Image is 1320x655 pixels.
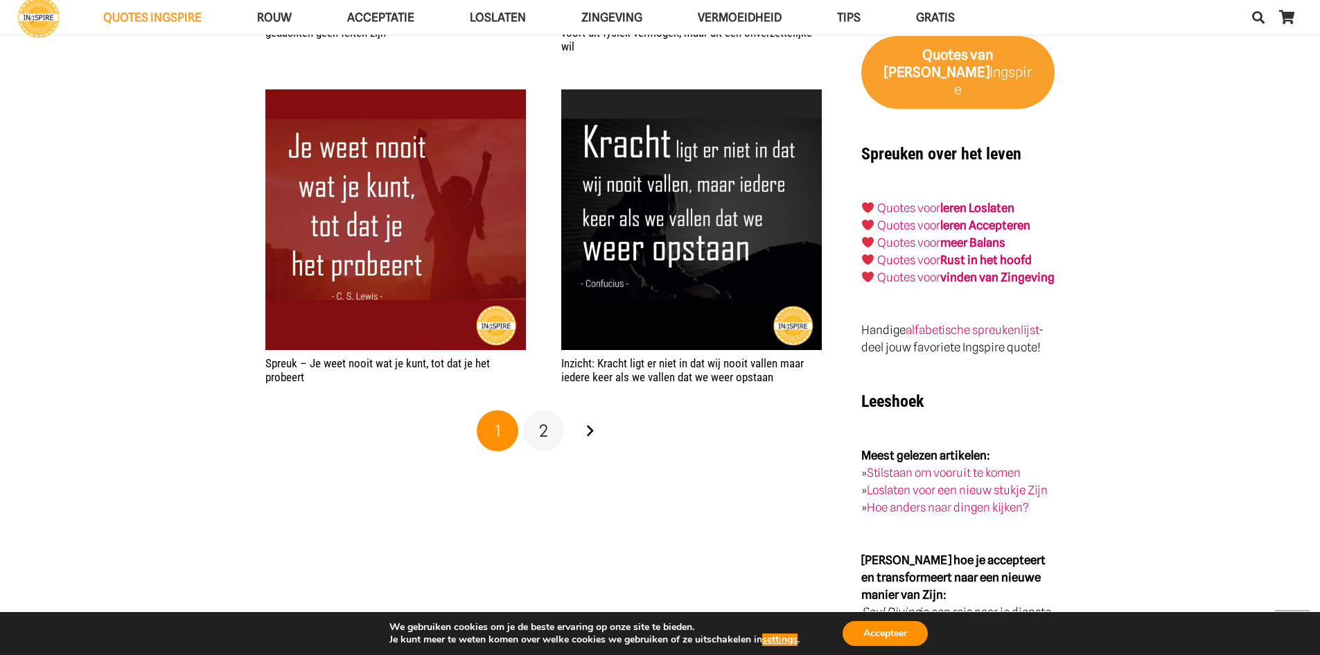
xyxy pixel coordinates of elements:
strong: Spreuken over het leven [861,144,1021,164]
a: Inzicht: Kracht ligt er niet in dat wij nooit vallen maar iedere keer als we vallen dat we weer o... [561,356,804,384]
a: Spreuk – Je weet nooit wat je kunt, tot dat je het probeert [265,89,526,350]
span: 1 [495,421,501,441]
img: Spreuk: Kracht ligt er niet in dat wij nooit vallen maar iedere keer als we vallen dat we weer op... [561,89,822,350]
p: » » » [861,447,1055,516]
span: Loslaten [470,10,526,24]
span: TIPS [837,10,861,24]
span: VERMOEIDHEID [698,10,782,24]
strong: van [PERSON_NAME] [884,46,994,80]
button: settings [762,634,798,646]
span: Zingeving [581,10,642,24]
strong: meer Balans [940,236,1005,250]
a: Quotes voormeer Balans [877,236,1005,250]
a: Stilstaan om vooruit te komen [867,466,1021,480]
img: ❤ [862,236,874,248]
p: Je kunt meer te weten komen over welke cookies we gebruiken of ze uitschakelen in . [389,634,800,646]
span: QUOTES INGSPIRE [103,10,202,24]
strong: Quotes [922,46,968,63]
a: © Het leven wordt een stuk lichter als je beseft dat jouw gedachten geen feiten zijn [265,12,526,40]
img: ❤ [862,202,874,213]
img: ❤ [862,254,874,265]
a: alfabetische spreukenlijst [906,323,1039,337]
span: 2 [539,421,548,441]
a: Quotes voorvinden van Zingeving [877,270,1055,284]
a: Hoe anders naar dingen kijken? [867,500,1029,514]
a: leren Accepteren [940,218,1030,232]
a: Quotes voor [877,218,940,232]
a: Terug naar top [1275,610,1310,645]
a: Quotes voorRust in het hoofd [877,253,1032,267]
a: leren Loslaten [940,201,1014,215]
p: We gebruiken cookies om je de beste ervaring op onze site te bieden. [389,621,800,634]
em: Soul Diving [861,605,920,619]
strong: Leeshoek [861,392,924,411]
span: GRATIS [916,10,955,24]
a: Inzicht: Kracht ligt er niet in dat wij nooit vallen maar iedere keer als we vallen dat we weer o... [561,89,822,350]
strong: Rust in het hoofd [940,253,1032,267]
p: Handige - deel jouw favoriete Ingspire quote! [861,322,1055,356]
a: Loslaten voor een nieuw stukje Zijn [867,483,1048,497]
strong: [PERSON_NAME] hoe je accepteert en transformeert naar een nieuwe manier van Zijn: [861,553,1046,602]
span: ROUW [257,10,292,24]
a: Spreuk – Je weet nooit wat je kunt, tot dat je het probeert [265,356,490,384]
strong: Meest gelezen artikelen: [861,448,990,462]
span: Pagina 1 [477,410,518,452]
a: Quotes van [PERSON_NAME]Ingspire [861,36,1055,110]
a: Quotes voor [877,201,940,215]
img: ❤ [862,219,874,231]
a: Pagina 2 [523,410,565,452]
strong: vinden van Zingeving [940,270,1055,284]
img: Spreuk: Je weet nooit wat je kunt, tot dat je het probeert [265,89,526,350]
button: Accepteer [843,621,928,646]
span: Acceptatie [347,10,414,24]
img: ❤ [862,271,874,283]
